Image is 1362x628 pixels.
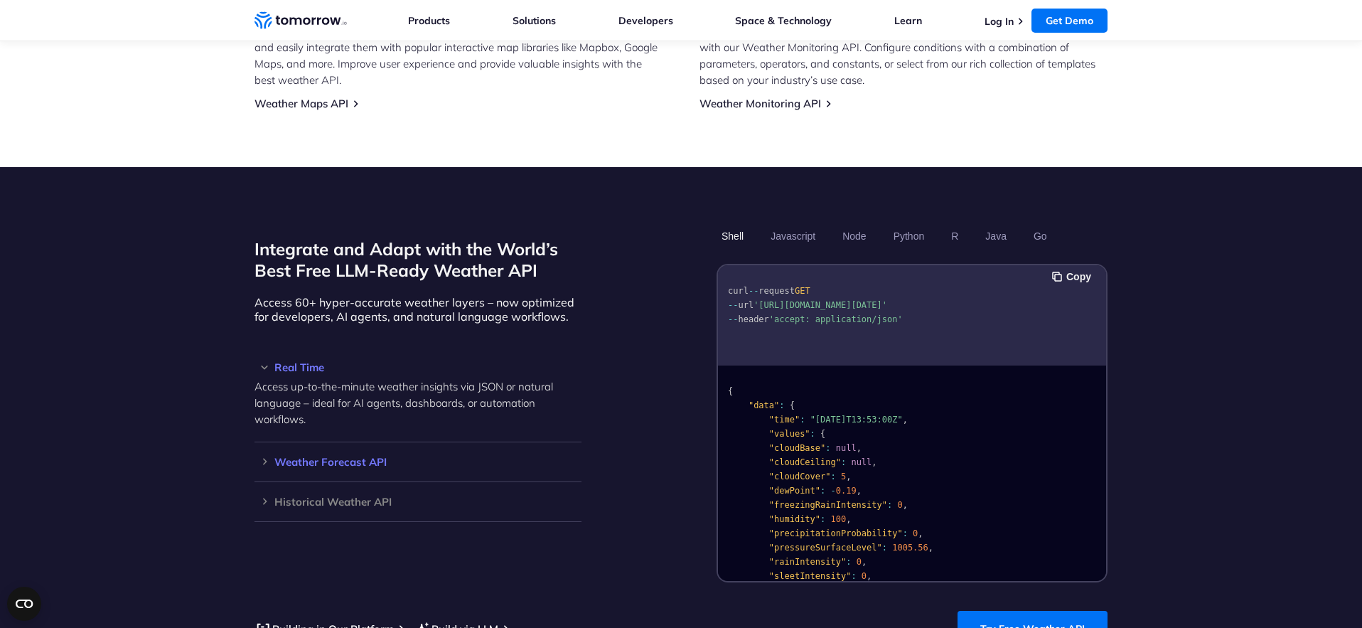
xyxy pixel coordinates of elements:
[872,457,876,467] span: ,
[820,486,825,496] span: :
[825,443,830,453] span: :
[903,528,908,538] span: :
[254,457,581,467] h3: Weather Forecast API
[810,429,815,439] span: :
[1031,9,1108,33] a: Get Demo
[857,557,862,567] span: 0
[769,429,810,439] span: "values"
[7,587,41,621] button: Open CMP widget
[769,543,882,553] span: "pressureSurfaceLevel"
[790,400,795,410] span: {
[254,362,581,373] h3: Real Time
[903,500,908,510] span: ,
[769,557,846,567] span: "rainIntensity"
[769,486,820,496] span: "dewPoint"
[769,314,903,324] span: 'accept: application/json'
[699,6,1108,88] p: Access ultra-accurate, hyperlocal data up to 14 days ahead for any location on the globe for free...
[769,571,852,581] span: "sleetIntensity"
[831,514,847,524] span: 100
[980,224,1012,248] button: Java
[254,10,347,31] a: Home link
[857,486,862,496] span: ,
[769,443,825,453] span: "cloudBase"
[836,486,857,496] span: 0.19
[254,238,581,281] h2: Integrate and Adapt with the World’s Best Free LLM-Ready Weather API
[903,415,908,425] span: ,
[738,300,754,310] span: url
[728,314,738,324] span: --
[769,500,887,510] span: "freezingRainIntensity"
[618,14,673,27] a: Developers
[918,528,923,538] span: ,
[846,557,851,567] span: :
[892,543,928,553] span: 1005.56
[831,486,836,496] span: -
[985,15,1014,28] a: Log In
[928,543,933,553] span: ,
[766,224,820,248] button: Javascript
[735,14,832,27] a: Space & Technology
[862,557,867,567] span: ,
[862,571,867,581] span: 0
[728,386,733,396] span: {
[769,514,820,524] span: "humidity"
[254,97,348,110] a: Weather Maps API
[513,14,556,27] a: Solutions
[758,286,795,296] span: request
[831,472,836,481] span: :
[913,528,918,538] span: 0
[836,443,857,453] span: null
[820,514,825,524] span: :
[810,415,903,425] span: "[DATE]T13:53:00Z"
[946,224,963,248] button: R
[889,224,930,248] button: Python
[699,97,821,110] a: Weather Monitoring API
[769,528,903,538] span: "precipitationProbability"
[1052,269,1095,284] button: Copy
[408,14,450,27] a: Products
[894,14,922,27] a: Learn
[769,472,831,481] span: "cloudCover"
[882,543,887,553] span: :
[769,415,800,425] span: "time"
[779,400,784,410] span: :
[254,295,581,324] p: Access 60+ hyper-accurate weather layers – now optimized for developers, AI agents, and natural l...
[717,224,749,248] button: Shell
[254,378,581,427] p: Access up-to-the-minute weather insights via JSON or natural language – ideal for AI agents, dash...
[851,457,872,467] span: null
[867,571,872,581] span: ,
[749,400,779,410] span: "data"
[846,514,851,524] span: ,
[837,224,871,248] button: Node
[254,496,581,507] h3: Historical Weather API
[857,443,862,453] span: ,
[841,472,846,481] span: 5
[728,300,738,310] span: --
[887,500,892,510] span: :
[897,500,902,510] span: 0
[728,286,749,296] span: curl
[738,314,768,324] span: header
[851,571,856,581] span: :
[254,6,663,88] p: Enhance your maps with accurate weather conditions using [DATE][DOMAIN_NAME]’s Weather Maps API. ...
[841,457,846,467] span: :
[795,286,810,296] span: GET
[749,286,758,296] span: --
[846,472,851,481] span: ,
[769,457,841,467] span: "cloudCeiling"
[800,415,805,425] span: :
[1029,224,1052,248] button: Go
[754,300,887,310] span: '[URL][DOMAIN_NAME][DATE]'
[820,429,825,439] span: {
